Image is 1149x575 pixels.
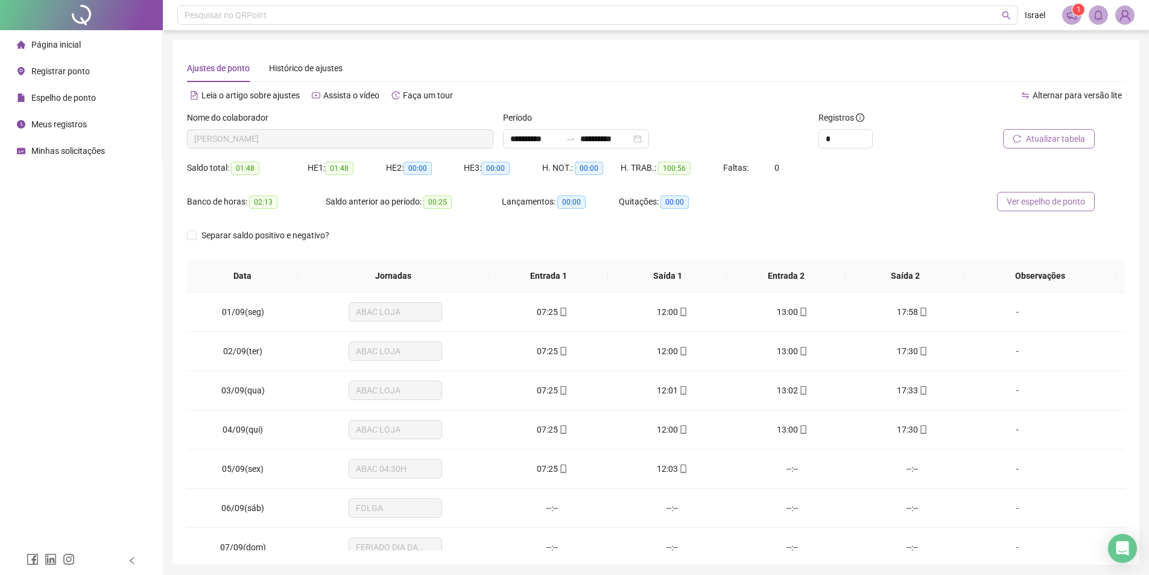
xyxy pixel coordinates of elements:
[742,501,843,515] div: --:--
[1066,10,1077,21] span: notification
[575,162,603,175] span: 00:00
[862,305,963,319] div: 17:58
[566,134,575,144] span: swap-right
[502,345,603,358] div: 07:25
[1003,129,1095,148] button: Atualizar tabela
[678,465,688,473] span: mobile
[798,425,808,434] span: mobile
[298,259,489,293] th: Jornadas
[45,553,57,565] span: linkedin
[502,423,603,436] div: 07:25
[608,259,727,293] th: Saída 1
[356,342,435,360] span: ABAC LOJA
[325,162,353,175] span: 01:48
[308,161,386,175] div: HE 1:
[974,269,1106,282] span: Observações
[678,308,688,316] span: mobile
[1116,6,1134,24] img: 49044
[31,119,87,129] span: Meus registros
[404,162,432,175] span: 00:00
[742,462,843,475] div: --:--
[31,66,90,76] span: Registrar ponto
[1021,91,1030,100] span: swap
[862,423,963,436] div: 17:30
[658,162,691,175] span: 100:56
[323,91,379,100] span: Assista o vídeo
[464,161,542,175] div: HE 3:
[997,192,1095,211] button: Ver espelho de ponto
[622,541,723,554] div: --:--
[660,195,689,209] span: 00:00
[558,308,568,316] span: mobile
[566,134,575,144] span: to
[558,465,568,473] span: mobile
[678,347,688,355] span: mobile
[423,195,452,209] span: 00:25
[502,195,619,209] div: Lançamentos:
[222,464,264,474] span: 05/09(sex)
[622,423,723,436] div: 12:00
[1026,132,1085,145] span: Atualizar tabela
[846,259,964,293] th: Saída 2
[1013,135,1021,143] span: reload
[558,386,568,395] span: mobile
[856,113,864,122] span: info-circle
[862,541,963,554] div: --:--
[502,305,603,319] div: 07:25
[27,553,39,565] span: facebook
[223,425,263,434] span: 04/09(qui)
[862,462,963,475] div: --:--
[197,229,334,242] span: Separar saldo positivo e negativo?
[356,499,435,517] span: FOLGA
[982,501,1053,515] div: -
[862,501,963,515] div: --:--
[356,460,435,478] span: ABAC 04:30H
[386,161,464,175] div: HE 2:
[187,161,308,175] div: Saldo total:
[742,384,843,397] div: 13:02
[403,91,453,100] span: Faça um tour
[1025,8,1045,22] span: Israel
[249,195,277,209] span: 02:13
[190,91,198,100] span: file-text
[220,542,266,552] span: 07/09(dom)
[481,162,510,175] span: 00:00
[742,305,843,319] div: 13:00
[356,303,435,321] span: ABAC LOJA
[558,425,568,434] span: mobile
[774,163,779,173] span: 0
[964,259,1116,293] th: Observações
[542,161,621,175] div: H. NOT.:
[63,553,75,565] span: instagram
[17,40,25,49] span: home
[502,501,603,515] div: --:--
[622,501,723,515] div: --:--
[742,345,843,358] div: 13:00
[489,259,608,293] th: Entrada 1
[678,425,688,434] span: mobile
[1072,4,1084,16] sup: 1
[187,63,250,73] span: Ajustes de ponto
[982,541,1053,554] div: -
[269,63,343,73] span: Histórico de ajustes
[558,347,568,355] span: mobile
[502,384,603,397] div: 07:25
[187,259,298,293] th: Data
[918,425,928,434] span: mobile
[982,384,1053,397] div: -
[187,195,326,209] div: Banco de horas:
[17,120,25,129] span: clock-circle
[222,307,264,317] span: 01/09(seg)
[502,462,603,475] div: 07:25
[221,386,265,395] span: 03/09(qua)
[918,386,928,395] span: mobile
[391,91,400,100] span: history
[221,503,264,513] span: 06/09(sáb)
[503,111,540,124] label: Período
[1033,91,1122,100] span: Alternar para versão lite
[723,163,750,173] span: Faltas:
[982,345,1053,358] div: -
[982,423,1053,436] div: -
[187,111,276,124] label: Nome do colaborador
[17,94,25,102] span: file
